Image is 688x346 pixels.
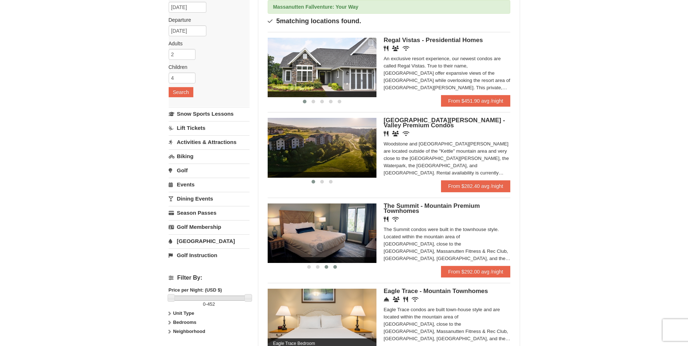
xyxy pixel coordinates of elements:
a: Dining Events [169,192,250,205]
i: Banquet Facilities [392,131,399,136]
label: Departure [169,16,244,24]
i: Restaurant [384,46,388,51]
a: Golf Membership [169,220,250,234]
a: Events [169,178,250,191]
i: Wireless Internet (free) [412,297,419,302]
a: From $292.00 avg /night [441,266,511,277]
strong: Massanutten Fallventure: Your Way [273,4,358,10]
i: Concierge Desk [384,297,389,302]
strong: Unit Type [173,310,194,316]
span: 5 [276,17,280,25]
button: Search [169,87,193,97]
label: Children [169,63,244,71]
a: Season Passes [169,206,250,219]
label: - [169,301,250,308]
a: Snow Sports Lessons [169,107,250,120]
h4: Filter By: [169,275,250,281]
a: Activities & Attractions [169,135,250,149]
i: Wireless Internet (free) [392,217,399,222]
strong: Price per Night: (USD $) [169,287,222,293]
i: Restaurant [384,217,388,222]
i: Wireless Internet (free) [403,131,409,136]
h4: matching locations found. [268,17,361,25]
strong: Neighborhood [173,329,205,334]
i: Conference Facilities [393,297,400,302]
span: Eagle Trace - Mountain Townhomes [384,288,488,294]
i: Wireless Internet (free) [403,46,409,51]
strong: Bedrooms [173,320,196,325]
i: Restaurant [384,131,388,136]
div: The Summit condos were built in the townhouse style. Located within the mountain area of [GEOGRAP... [384,226,511,262]
a: Golf Instruction [169,248,250,262]
a: From $282.40 avg /night [441,180,511,192]
a: [GEOGRAPHIC_DATA] [169,234,250,248]
span: 0 [203,301,206,307]
div: Eagle Trace condos are built town-house style and are located within the mountain area of [GEOGRA... [384,306,511,342]
a: Lift Tickets [169,121,250,135]
span: [GEOGRAPHIC_DATA][PERSON_NAME] - Valley Premium Condos [384,117,505,129]
span: Regal Vistas - Presidential Homes [384,37,483,44]
a: Biking [169,149,250,163]
div: Woodstone and [GEOGRAPHIC_DATA][PERSON_NAME] are located outside of the "Kettle" mountain area an... [384,140,511,177]
a: Golf [169,164,250,177]
a: From $451.90 avg /night [441,95,511,107]
i: Restaurant [403,297,408,302]
label: Adults [169,40,244,47]
span: 452 [207,301,215,307]
div: An exclusive resort experience, our newest condos are called Regal Vistas. True to their name, [G... [384,55,511,91]
span: The Summit - Mountain Premium Townhomes [384,202,480,214]
i: Banquet Facilities [392,46,399,51]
